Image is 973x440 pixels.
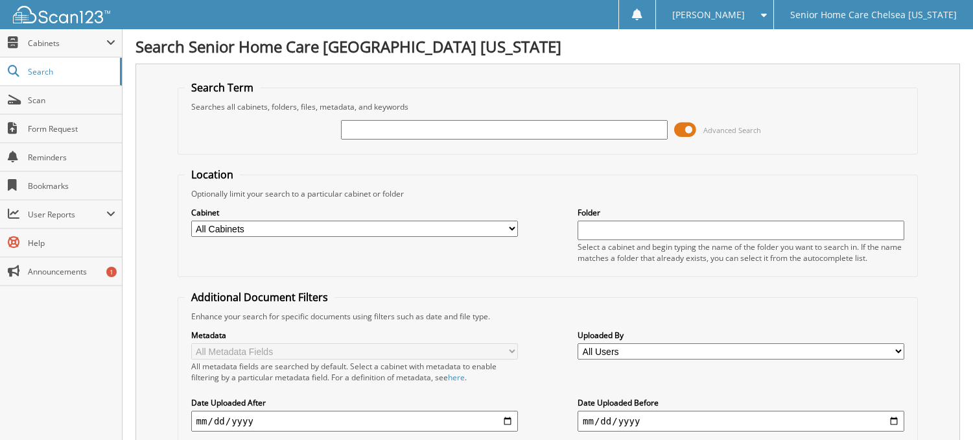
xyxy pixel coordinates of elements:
[28,95,115,106] span: Scan
[185,188,911,199] div: Optionally limit your search to a particular cabinet or folder
[578,411,904,432] input: end
[28,152,115,163] span: Reminders
[578,241,904,263] div: Select a cabinet and begin typing the name of the folder you want to search in. If the name match...
[185,290,334,304] legend: Additional Document Filters
[28,38,106,49] span: Cabinets
[185,101,911,112] div: Searches all cabinets, folders, files, metadata, and keywords
[191,397,518,408] label: Date Uploaded After
[106,267,117,277] div: 1
[578,330,904,341] label: Uploaded By
[185,80,260,95] legend: Search Term
[191,361,518,383] div: All metadata fields are searched by default. Select a cabinet with metadata to enable filtering b...
[28,209,106,220] span: User Reports
[28,266,115,277] span: Announcements
[28,66,113,77] span: Search
[185,167,240,182] legend: Location
[28,180,115,191] span: Bookmarks
[448,372,465,383] a: here
[28,123,115,134] span: Form Request
[191,207,518,218] label: Cabinet
[578,397,904,408] label: Date Uploaded Before
[672,11,745,19] span: [PERSON_NAME]
[28,238,115,249] span: Help
[185,311,911,322] div: Enhance your search for specific documents using filters such as date and file type.
[578,207,904,218] label: Folder
[13,6,110,23] img: scan123-logo-white.svg
[703,125,761,135] span: Advanced Search
[135,36,960,57] h1: Search Senior Home Care [GEOGRAPHIC_DATA] [US_STATE]
[191,330,518,341] label: Metadata
[790,11,957,19] span: Senior Home Care Chelsea [US_STATE]
[191,411,518,432] input: start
